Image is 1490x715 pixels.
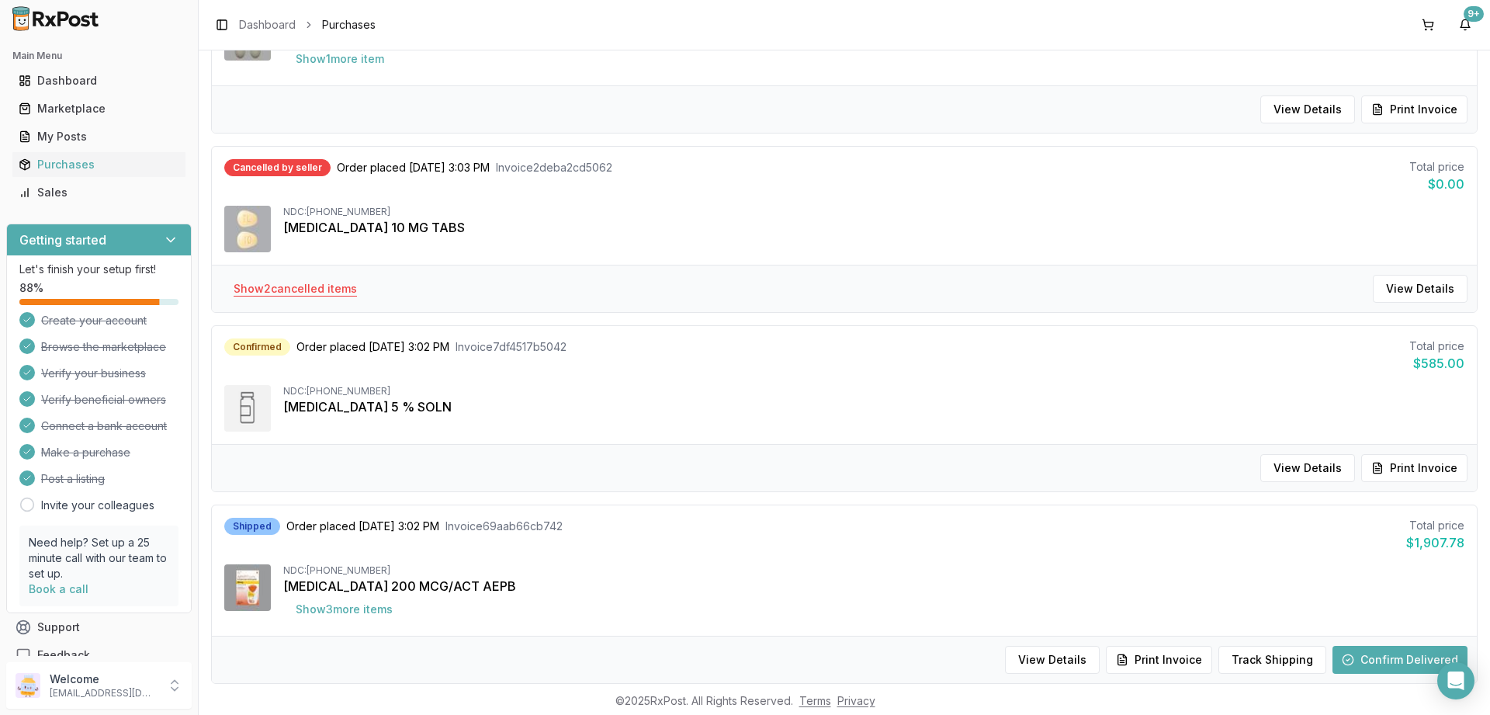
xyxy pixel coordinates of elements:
[1406,533,1464,552] div: $1,907.78
[41,392,166,408] span: Verify beneficial owners
[283,564,1464,577] div: NDC: [PHONE_NUMBER]
[41,313,147,328] span: Create your account
[224,564,271,611] img: Arnuity Ellipta 200 MCG/ACT AEPB
[286,519,439,534] span: Order placed [DATE] 3:02 PM
[1464,6,1484,22] div: 9+
[6,180,192,205] button: Sales
[221,275,369,303] button: Show2cancelled items
[19,231,106,249] h3: Getting started
[283,218,1464,237] div: [MEDICAL_DATA] 10 MG TABS
[19,73,179,89] div: Dashboard
[19,129,179,144] div: My Posts
[12,50,185,62] h2: Main Menu
[224,159,331,176] div: Cancelled by seller
[283,577,1464,595] div: [MEDICAL_DATA] 200 MCG/ACT AEPB
[1260,454,1355,482] button: View Details
[50,687,158,699] p: [EMAIL_ADDRESS][DOMAIN_NAME]
[1332,646,1467,674] button: Confirm Delivered
[283,385,1464,397] div: NDC: [PHONE_NUMBER]
[41,366,146,381] span: Verify your business
[837,694,875,707] a: Privacy
[6,124,192,149] button: My Posts
[6,96,192,121] button: Marketplace
[1409,175,1464,193] div: $0.00
[1361,454,1467,482] button: Print Invoice
[12,95,185,123] a: Marketplace
[1453,12,1478,37] button: 9+
[41,498,154,513] a: Invite your colleagues
[6,152,192,177] button: Purchases
[12,123,185,151] a: My Posts
[283,595,405,623] button: Show3more items
[1005,646,1100,674] button: View Details
[445,519,563,534] span: Invoice 69aab66cb742
[1409,159,1464,175] div: Total price
[1406,518,1464,533] div: Total price
[224,385,271,432] img: Xiidra 5 % SOLN
[12,151,185,179] a: Purchases
[41,418,167,434] span: Connect a bank account
[12,179,185,207] a: Sales
[1409,354,1464,373] div: $585.00
[1361,95,1467,123] button: Print Invoice
[224,338,290,356] div: Confirmed
[37,647,90,663] span: Feedback
[41,471,105,487] span: Post a listing
[6,613,192,641] button: Support
[296,339,449,355] span: Order placed [DATE] 3:02 PM
[799,694,831,707] a: Terms
[41,339,166,355] span: Browse the marketplace
[456,339,567,355] span: Invoice 7df4517b5042
[239,17,376,33] nav: breadcrumb
[6,641,192,669] button: Feedback
[1373,275,1467,303] button: View Details
[224,206,271,252] img: Trintellix 10 MG TABS
[6,68,192,93] button: Dashboard
[16,673,40,698] img: User avatar
[50,672,158,687] p: Welcome
[19,157,179,172] div: Purchases
[12,67,185,95] a: Dashboard
[19,280,43,296] span: 88 %
[19,185,179,200] div: Sales
[283,45,397,73] button: Show1more item
[1437,662,1474,699] div: Open Intercom Messenger
[6,6,106,31] img: RxPost Logo
[239,17,296,33] a: Dashboard
[283,397,1464,416] div: [MEDICAL_DATA] 5 % SOLN
[224,518,280,535] div: Shipped
[1260,95,1355,123] button: View Details
[337,160,490,175] span: Order placed [DATE] 3:03 PM
[41,445,130,460] span: Make a purchase
[1106,646,1212,674] button: Print Invoice
[19,262,178,277] p: Let's finish your setup first!
[496,160,612,175] span: Invoice 2deba2cd5062
[1409,338,1464,354] div: Total price
[322,17,376,33] span: Purchases
[29,582,88,595] a: Book a call
[283,206,1464,218] div: NDC: [PHONE_NUMBER]
[29,535,169,581] p: Need help? Set up a 25 minute call with our team to set up.
[19,101,179,116] div: Marketplace
[1218,646,1326,674] button: Track Shipping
